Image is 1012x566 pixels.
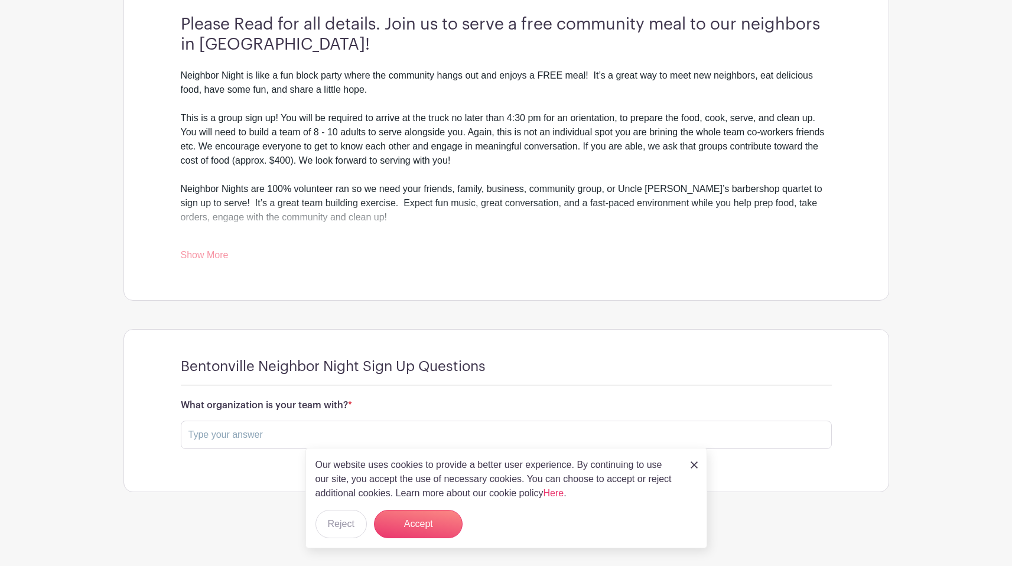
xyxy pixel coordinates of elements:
[181,69,832,168] div: Neighbor Night is like a fun block party where the community hangs out and enjoys a FREE meal! It...
[315,458,678,500] p: Our website uses cookies to provide a better user experience. By continuing to use our site, you ...
[181,250,229,265] a: Show More
[315,510,367,538] button: Reject
[181,400,832,411] h6: What organization is your team with?
[181,15,832,54] h3: Please Read for all details. Join us to serve a free community meal to our neighbors in [GEOGRAPH...
[181,168,832,239] div: Neighbor Nights are 100% volunteer ran so we need your friends, family, business, community group...
[181,358,486,375] h4: Bentonville Neighbor Night Sign Up Questions
[374,510,463,538] button: Accept
[181,421,832,449] input: Type your answer
[691,461,698,469] img: close_button-5f87c8562297e5c2d7936805f587ecaba9071eb48480494691a3f1689db116b3.svg
[544,488,564,498] a: Here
